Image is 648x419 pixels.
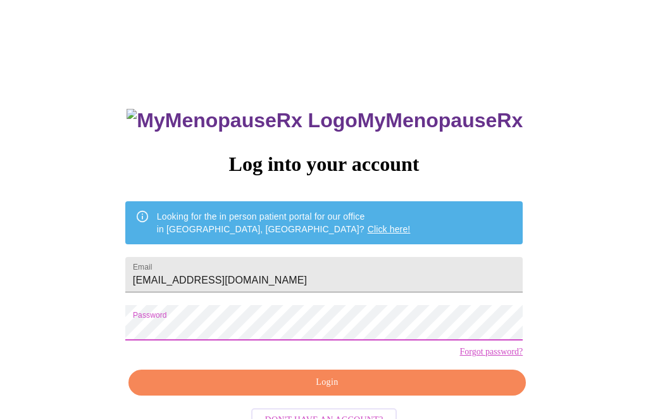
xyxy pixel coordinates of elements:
h3: Log into your account [125,153,523,176]
div: Looking for the in person patient portal for our office in [GEOGRAPHIC_DATA], [GEOGRAPHIC_DATA]? [157,205,411,241]
button: Login [128,370,526,396]
h3: MyMenopauseRx [127,109,523,132]
span: Login [143,375,511,391]
a: Forgot password? [459,347,523,357]
img: MyMenopauseRx Logo [127,109,357,132]
a: Click here! [368,224,411,234]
